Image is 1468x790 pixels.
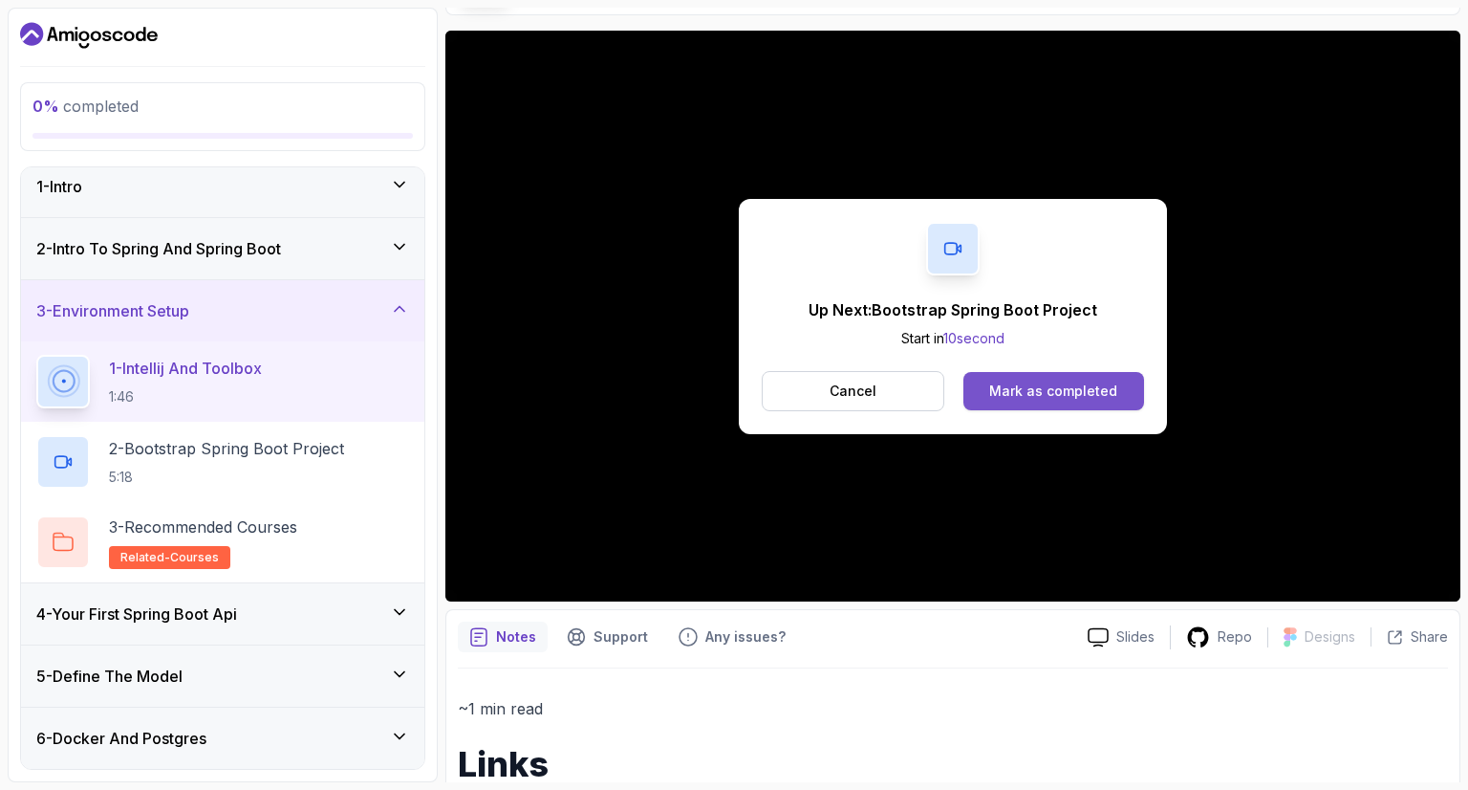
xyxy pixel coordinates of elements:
button: Support button [555,622,659,652]
p: Slides [1116,627,1155,647]
a: Slides [1072,627,1170,647]
a: Dashboard [20,20,158,51]
button: Share [1371,627,1448,647]
h3: 4 - Your First Spring Boot Api [36,603,237,625]
h3: 5 - Define The Model [36,665,183,688]
p: ~1 min read [458,695,1448,722]
h1: Links [458,745,1448,783]
p: 1:46 [109,387,262,406]
button: 4-Your First Spring Boot Api [21,583,424,645]
p: Any issues? [705,627,786,647]
p: Notes [496,627,536,647]
button: 1-Intro [21,156,424,217]
button: Feedback button [667,622,797,652]
button: Cancel [762,371,944,411]
p: 3 - Recommended Courses [109,516,297,538]
p: Designs [1305,627,1355,647]
button: Mark as completed [963,372,1144,410]
span: completed [32,97,139,116]
span: 10 second [943,330,1004,346]
p: Support [594,627,648,647]
p: Cancel [830,382,876,401]
button: 3-Recommended Coursesrelated-courses [36,516,409,569]
button: 5-Define The Model [21,646,424,707]
a: Repo [1171,625,1267,649]
span: 0 % [32,97,59,116]
p: Share [1411,627,1448,647]
button: notes button [458,622,548,652]
h3: 6 - Docker And Postgres [36,727,206,750]
h3: 3 - Environment Setup [36,299,189,322]
p: 5:18 [109,468,344,487]
h3: 1 - Intro [36,175,82,198]
button: 2-Intro To Spring And Spring Boot [21,218,424,279]
button: 3-Environment Setup [21,280,424,341]
p: 1 - Intellij And Toolbox [109,357,262,380]
span: related-courses [120,550,219,565]
p: Start in [809,329,1097,348]
div: Mark as completed [989,382,1117,401]
iframe: 1 - IntelliJ and Toolbox [445,31,1460,602]
p: Up Next: Bootstrap Spring Boot Project [809,298,1097,321]
button: 6-Docker And Postgres [21,708,424,769]
h3: 2 - Intro To Spring And Spring Boot [36,237,281,260]
button: 1-Intellij And Toolbox1:46 [36,355,409,408]
button: 2-Bootstrap Spring Boot Project5:18 [36,435,409,489]
p: 2 - Bootstrap Spring Boot Project [109,437,344,460]
p: Repo [1218,627,1252,647]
